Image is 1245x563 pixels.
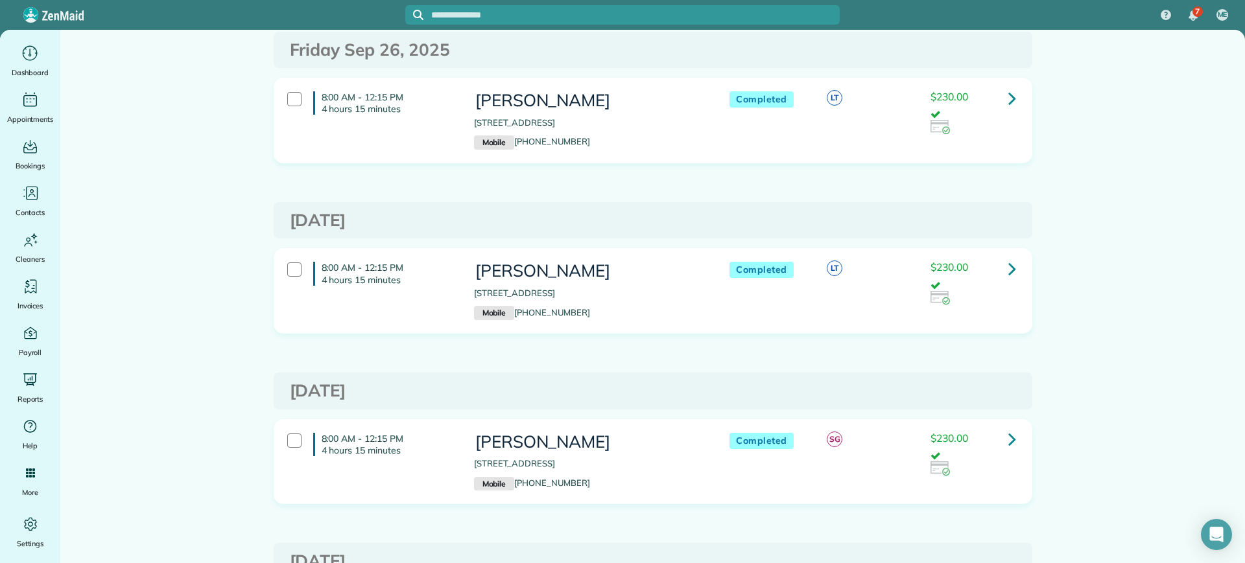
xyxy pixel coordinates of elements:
span: LT [827,260,842,276]
div: Open Intercom Messenger [1201,519,1232,550]
p: 4 hours 15 minutes [322,444,455,456]
span: $230.00 [931,260,968,273]
span: Bookings [16,159,45,172]
button: Focus search [405,10,423,20]
p: 4 hours 15 minutes [322,274,455,286]
a: Settings [5,514,55,550]
a: Invoices [5,276,55,312]
div: 7 unread notifications [1180,1,1207,30]
span: 7 [1195,6,1200,17]
span: ME [1218,10,1227,20]
span: SG [827,431,842,447]
span: Payroll [19,346,42,359]
h4: 8:00 AM - 12:15 PM [313,262,455,285]
a: Bookings [5,136,55,172]
span: Appointments [7,113,54,126]
svg: Focus search [413,10,423,20]
span: LT [827,90,842,106]
a: Payroll [5,323,55,359]
span: Invoices [18,299,43,312]
span: Completed [729,433,794,449]
small: Mobile [474,306,514,320]
small: Mobile [474,135,514,150]
span: Contacts [16,206,45,219]
span: More [22,486,38,499]
a: Mobile[PHONE_NUMBER] [474,477,590,488]
a: Dashboard [5,43,55,79]
span: Help [23,439,38,452]
span: Cleaners [16,253,45,266]
img: icon_credit_card_success-27c2c4fc500a7f1a58a13ef14842cb958d03041fefb464fd2e53c949a5770e83.png [931,291,950,305]
a: Mobile[PHONE_NUMBER] [474,136,590,146]
p: [STREET_ADDRESS] [474,287,704,300]
span: $230.00 [931,90,968,103]
img: icon_credit_card_success-27c2c4fc500a7f1a58a13ef14842cb958d03041fefb464fd2e53c949a5770e83.png [931,461,950,476]
h4: 8:00 AM - 12:15 PM [313,433,455,456]
h3: [DATE] [290,382,1016,400]
h3: [DATE] [290,211,1016,230]
img: icon_credit_card_success-27c2c4fc500a7f1a58a13ef14842cb958d03041fefb464fd2e53c949a5770e83.png [931,120,950,134]
a: Cleaners [5,229,55,266]
p: [STREET_ADDRESS] [474,117,704,130]
p: 4 hours 15 minutes [322,103,455,115]
a: Appointments [5,89,55,126]
span: Completed [729,262,794,278]
h3: Friday Sep 26, 2025 [290,41,1016,60]
span: Completed [729,91,794,108]
h4: 8:00 AM - 12:15 PM [313,91,455,115]
a: Help [5,416,55,452]
a: Contacts [5,183,55,219]
span: Settings [17,537,44,550]
a: Mobile[PHONE_NUMBER] [474,307,590,317]
a: Reports [5,369,55,406]
h3: [PERSON_NAME] [474,262,704,281]
span: Dashboard [12,66,49,79]
span: $230.00 [931,431,968,444]
h3: [PERSON_NAME] [474,91,704,110]
span: Reports [18,393,43,406]
small: Mobile [474,477,514,491]
h3: [PERSON_NAME] [474,433,704,452]
p: [STREET_ADDRESS] [474,457,704,470]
